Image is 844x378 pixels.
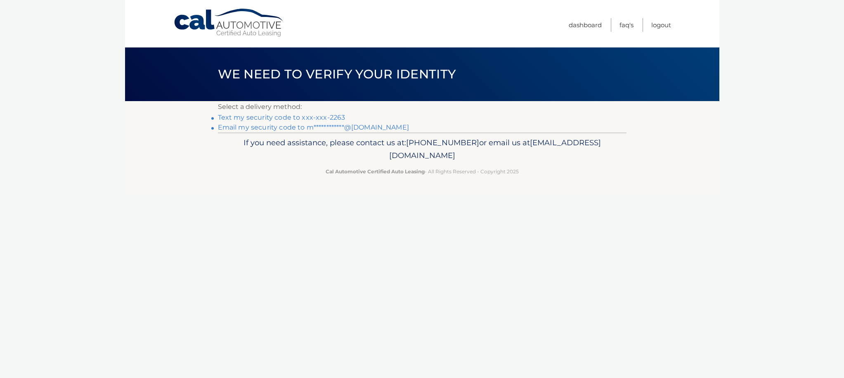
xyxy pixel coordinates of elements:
[326,168,425,175] strong: Cal Automotive Certified Auto Leasing
[406,138,479,147] span: [PHONE_NUMBER]
[619,18,634,32] a: FAQ's
[569,18,602,32] a: Dashboard
[223,167,621,176] p: - All Rights Reserved - Copyright 2025
[218,113,345,121] a: Text my security code to xxx-xxx-2263
[173,8,285,38] a: Cal Automotive
[223,136,621,163] p: If you need assistance, please contact us at: or email us at
[218,101,626,113] p: Select a delivery method:
[218,66,456,82] span: We need to verify your identity
[651,18,671,32] a: Logout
